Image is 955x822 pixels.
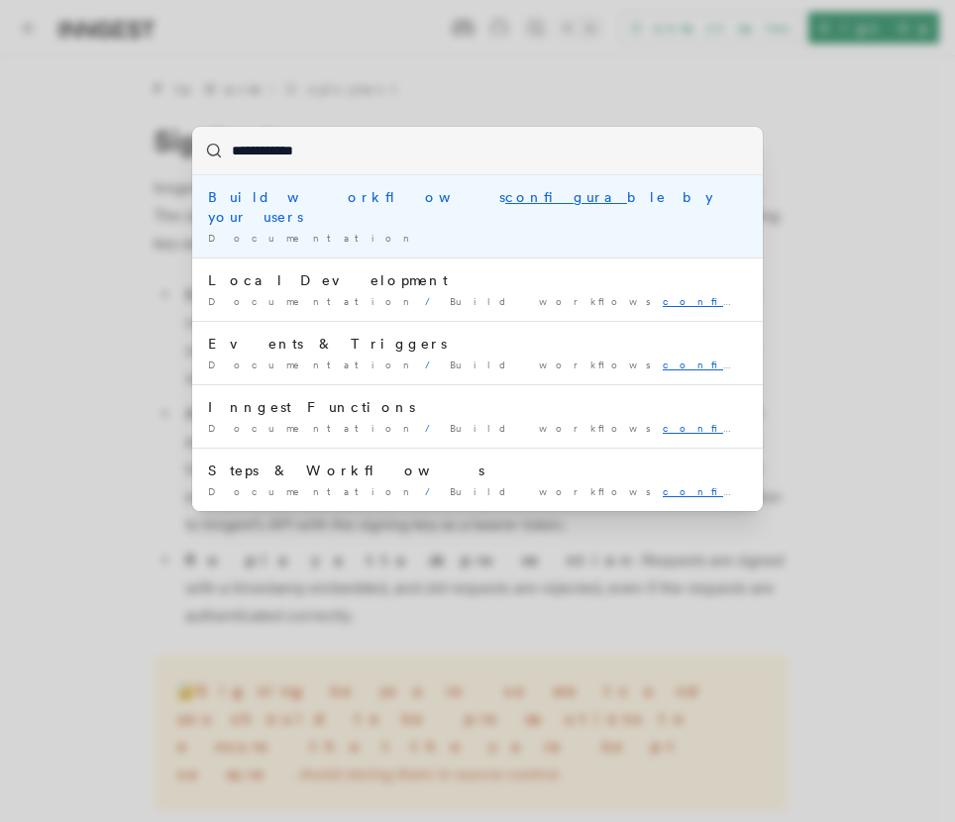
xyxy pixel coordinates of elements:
mark: configura [505,189,627,205]
mark: configura [663,485,778,497]
div: Local Development [208,270,747,290]
div: Steps & Workflows [208,461,747,480]
span: Documentation [208,232,417,244]
span: / [425,485,442,497]
div: Inngest Functions [208,397,747,417]
span: / [425,359,442,370]
mark: configura [663,359,778,370]
span: Documentation [208,359,417,370]
mark: configura [663,295,778,307]
div: Events & Triggers [208,334,747,354]
span: / [425,295,442,307]
span: Documentation [208,295,417,307]
div: Build workflows ble by your users [208,187,747,227]
span: Documentation [208,485,417,497]
span: Documentation [208,422,417,434]
span: / [425,422,442,434]
mark: configura [663,422,778,434]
